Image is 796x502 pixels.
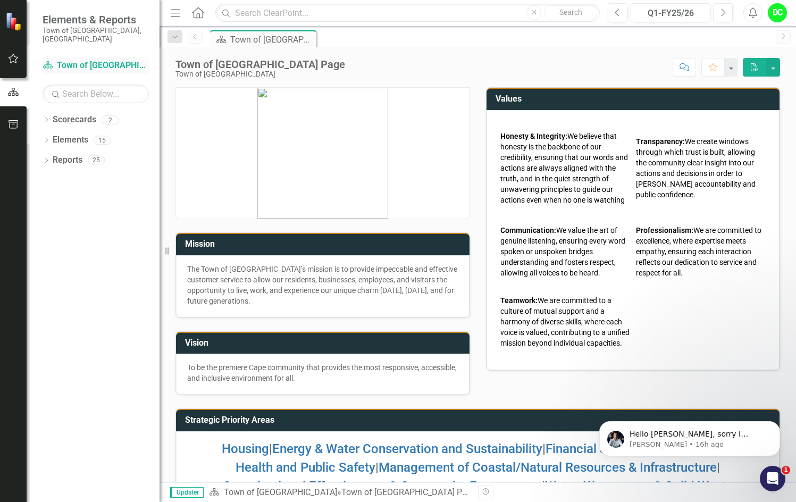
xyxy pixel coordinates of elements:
[43,85,149,103] input: Search Below...
[272,441,542,456] a: Energy & Water Conservation and Sustainability
[636,226,693,235] strong: Professionalism:
[5,12,24,31] img: ClearPoint Strategy
[546,441,731,456] a: Financial and Economic Stability
[94,136,111,145] div: 15
[379,460,717,475] a: Management of Coastal/Natural Resources & Infrastructure
[782,466,790,474] span: 1
[257,88,388,219] img: mceclip0.png
[46,41,183,51] p: Message from Walter, sent 16h ago
[222,441,734,456] span: | | |
[43,60,149,72] a: Town of [GEOGRAPHIC_DATA]
[175,70,345,78] div: Town of [GEOGRAPHIC_DATA]
[224,487,337,497] a: Town of [GEOGRAPHIC_DATA]
[53,154,82,166] a: Reports
[187,264,458,306] p: The Town of [GEOGRAPHIC_DATA]’s mission is to provide impeccable and effective customer service t...
[583,399,796,473] iframe: Intercom notifications message
[636,225,766,278] p: We are committed to excellence, where expertise meets empathy, ensuring each interaction reflects...
[185,338,464,348] h3: Vision
[500,295,631,348] p: We are committed to a culture of mutual support and a harmony of diverse skills, where each voice...
[500,132,567,140] strong: Honesty & Integrity:
[185,415,774,425] h3: Strategic Priority Areas
[631,3,710,22] button: Q1-FY25/26
[88,156,105,165] div: 25
[341,487,476,497] div: Town of [GEOGRAPHIC_DATA] Page
[500,225,631,278] p: We value the art of genuine listening, ensuring every word spoken or unspoken bridges understandi...
[43,26,149,44] small: Town of [GEOGRAPHIC_DATA], [GEOGRAPHIC_DATA]
[559,8,582,16] span: Search
[46,31,183,103] span: Hello [PERSON_NAME], sorry I stepped out on this. We stayed at creating the Goal + KPI. The Chart...
[636,137,685,146] strong: Transparency:
[236,460,720,475] span: | |
[43,13,149,26] span: Elements & Reports
[500,296,538,305] strong: Teamwork:
[768,3,787,22] button: DC
[223,479,542,493] a: Organizational Effectiveness & Community Engagement
[496,94,775,104] h3: Values
[634,7,707,20] div: Q1-FY25/26
[760,466,785,491] iframe: Intercom live chat
[53,134,88,146] a: Elements
[175,58,345,70] div: Town of [GEOGRAPHIC_DATA] Page
[636,136,766,200] p: We create windows through which trust is built, allowing the community clear insight into our act...
[544,5,597,20] button: Search
[230,33,314,46] div: Town of [GEOGRAPHIC_DATA] Page
[236,460,375,475] a: Health and Public Safety
[500,131,631,205] p: We believe that honesty is the backbone of our credibility, ensuring that our words and actions a...
[102,115,119,124] div: 2
[222,441,269,456] a: Housing
[53,114,96,126] a: Scorecards
[209,487,470,499] div: »
[185,239,464,249] h3: Mission
[500,226,556,235] strong: Communication:
[187,362,458,383] p: To be the premiere Cape community that provides the most responsive, accessible, and inclusive en...
[170,487,204,498] span: Updater
[215,4,600,22] input: Search ClearPoint...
